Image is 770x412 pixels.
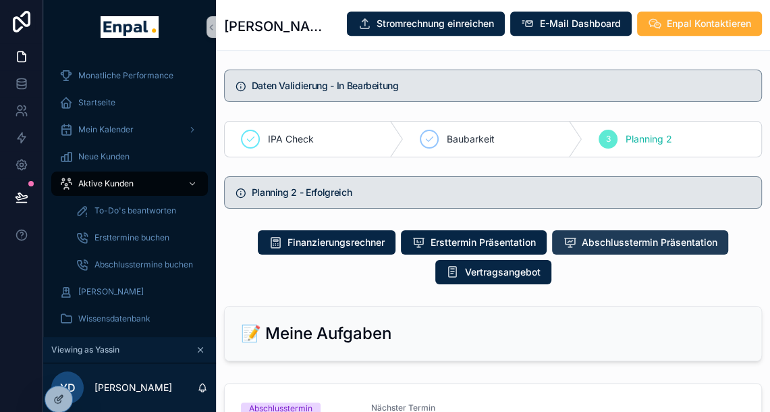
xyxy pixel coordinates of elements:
h1: [PERSON_NAME] [224,17,334,36]
a: Mein Kalender [51,118,208,142]
button: Enpal Kontaktieren [637,11,762,36]
a: Ersttermine buchen [67,226,208,250]
span: Abschlusstermin Präsentation [582,236,717,249]
span: Abschlusstermine buchen [94,259,193,270]
div: scrollable content [43,54,216,337]
button: Finanzierungsrechner [258,230,395,255]
span: Vertragsangebot [465,265,541,279]
span: [PERSON_NAME] [78,286,144,297]
span: Ersttermine buchen [94,232,169,243]
img: App logo [101,16,158,38]
span: Planning 2 [626,132,672,146]
a: Aktive Kunden [51,172,208,196]
span: Startseite [78,97,115,108]
span: Stromrechnung einreichen [377,17,494,30]
a: To-Do's beantworten [67,199,208,223]
span: Mein Kalender [78,124,134,135]
span: Monatliche Performance [78,70,173,81]
a: Monatliche Performance [51,63,208,88]
span: YD [60,380,76,396]
span: 3 [606,134,611,145]
button: Vertragsangebot [435,260,551,284]
a: Startseite [51,91,208,115]
h5: Daten Validierung - In Bearbeitung [252,81,751,91]
button: Stromrechnung einreichen [347,11,505,36]
a: [PERSON_NAME] [51,280,208,304]
span: Ersttermin Präsentation [431,236,536,249]
p: [PERSON_NAME] [94,381,172,394]
span: IPA Check [268,132,314,146]
span: Baubarkeit [447,132,495,146]
button: E-Mail Dashboard [510,11,632,36]
span: To-Do's beantworten [94,205,176,216]
span: E-Mail Dashboard [540,17,621,30]
h2: 📝 Meine Aufgaben [241,323,391,344]
button: Abschlusstermin Präsentation [552,230,728,255]
span: Finanzierungsrechner [287,236,385,249]
span: Wissensdatenbank [78,313,150,324]
a: Wissensdatenbank [51,307,208,331]
span: Viewing as Yassin [51,344,119,355]
a: Neue Kunden [51,145,208,169]
button: Ersttermin Präsentation [401,230,547,255]
a: Abschlusstermine buchen [67,253,208,277]
span: Enpal Kontaktieren [667,17,751,30]
span: Aktive Kunden [78,178,134,189]
h5: Planning 2 - Erfolgreich [252,188,751,197]
span: Neue Kunden [78,151,130,162]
